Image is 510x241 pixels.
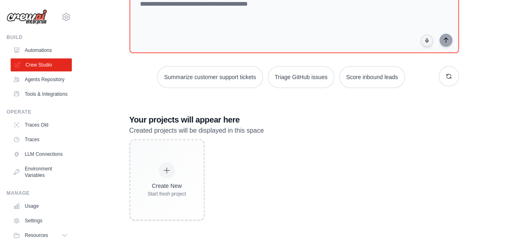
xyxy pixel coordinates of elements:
[469,202,510,241] div: Widget de chat
[439,66,459,86] button: Get new suggestions
[11,58,72,71] a: Crew Studio
[129,125,459,136] p: Created projects will be displayed in this space
[10,118,71,131] a: Traces Old
[10,44,71,57] a: Automations
[6,9,47,25] img: Logo
[10,162,71,182] a: Environment Variables
[469,202,510,241] iframe: Chat Widget
[157,66,263,88] button: Summarize customer support tickets
[10,200,71,213] a: Usage
[268,66,334,88] button: Triage GitHub issues
[339,66,405,88] button: Score inbound leads
[6,109,71,115] div: Operate
[6,34,71,41] div: Build
[148,191,186,197] div: Start fresh project
[10,133,71,146] a: Traces
[10,148,71,161] a: LLM Connections
[6,190,71,196] div: Manage
[25,232,48,239] span: Resources
[129,114,459,125] h3: Your projects will appear here
[421,34,433,47] button: Click to speak your automation idea
[10,214,71,227] a: Settings
[10,88,71,101] a: Tools & Integrations
[148,182,186,190] div: Create New
[10,73,71,86] a: Agents Repository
